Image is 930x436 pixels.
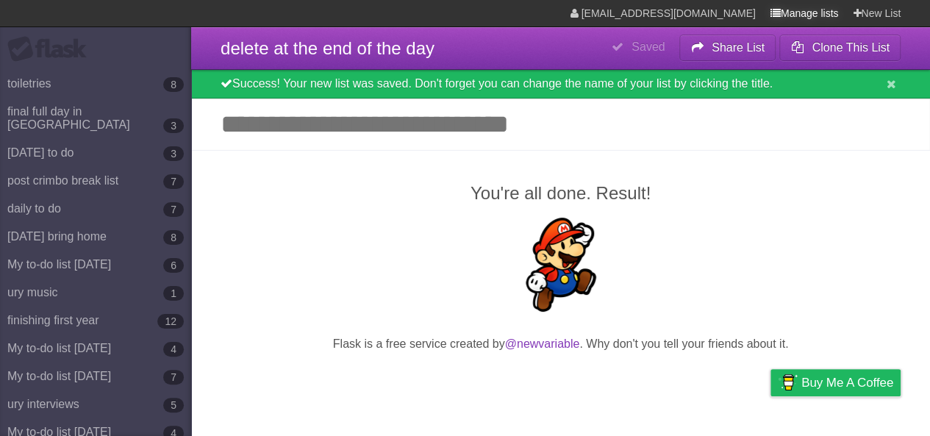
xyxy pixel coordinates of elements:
b: 4 [163,342,184,357]
div: Flask [7,36,96,62]
h2: You're all done. Result! [221,180,901,207]
span: delete at the end of the day [221,38,434,58]
b: 3 [163,146,184,161]
b: Clone This List [812,41,890,54]
b: 6 [163,258,184,273]
b: 12 [157,314,184,329]
p: Flask is a free service created by . Why don't you tell your friends about it. [221,335,901,353]
b: 7 [163,370,184,385]
b: 3 [163,118,184,133]
img: Buy me a coffee [778,370,798,395]
span: Buy me a coffee [801,370,893,396]
img: Super Mario [514,218,608,312]
b: Saved [632,40,665,53]
iframe: X Post Button [534,371,587,392]
b: 8 [163,77,184,92]
b: 7 [163,202,184,217]
button: Share List [679,35,776,61]
b: 8 [163,230,184,245]
a: @newvariable [505,337,580,350]
a: Buy me a coffee [770,369,901,396]
b: Share List [712,41,765,54]
div: Success! Your new list was saved. Don't forget you can change the name of your list by clicking t... [191,70,930,99]
button: Clone This List [779,35,901,61]
b: 5 [163,398,184,412]
b: 7 [163,174,184,189]
b: 1 [163,286,184,301]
